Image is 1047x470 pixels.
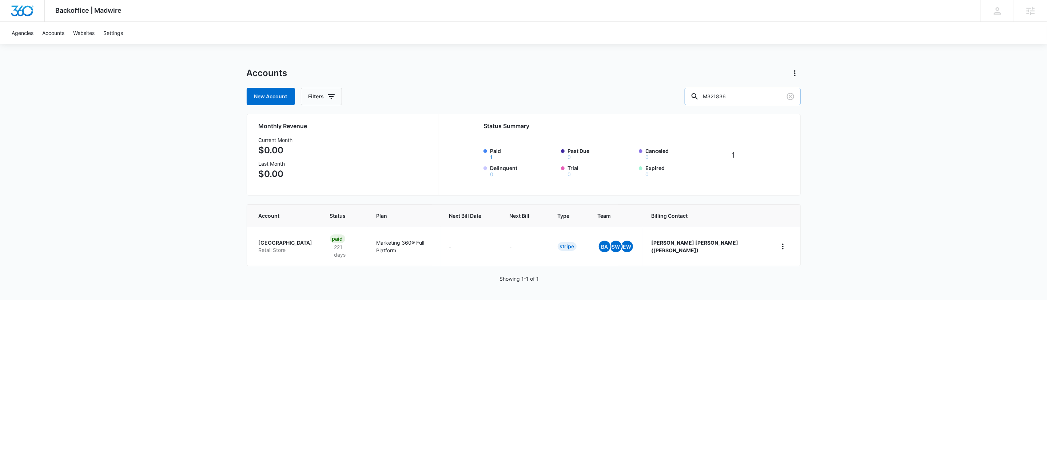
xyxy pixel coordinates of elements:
[558,242,577,251] div: Stripe
[789,67,801,79] button: Actions
[499,275,539,283] p: Showing 1-1 of 1
[259,136,293,144] h3: Current Month
[330,234,345,243] div: Paid
[645,147,712,160] label: Canceled
[777,241,789,252] button: home
[490,155,493,160] button: Paid
[483,122,752,130] h2: Status Summary
[732,150,735,159] tspan: 1
[259,212,302,220] span: Account
[247,88,295,105] a: New Account
[259,160,293,167] h3: Last Month
[330,243,359,258] p: 221 days
[376,212,431,220] span: Plan
[69,22,99,44] a: Websites
[259,246,312,254] p: Retail Store
[785,91,796,102] button: Clear
[558,212,570,220] span: Type
[56,7,122,14] span: Backoffice | Madwire
[510,212,530,220] span: Next Bill
[259,167,293,181] p: $0.00
[99,22,127,44] a: Settings
[621,241,633,252] span: EW
[490,147,557,160] label: Paid
[568,164,634,177] label: Trial
[685,88,801,105] input: Search
[568,147,634,160] label: Past Due
[610,241,622,252] span: SW
[652,240,739,253] strong: [PERSON_NAME] [PERSON_NAME] ([PERSON_NAME])
[301,88,342,105] button: Filters
[259,239,312,246] p: [GEOGRAPHIC_DATA]
[247,68,287,79] h1: Accounts
[330,212,349,220] span: Status
[376,239,431,254] p: Marketing 360® Full Platform
[259,239,312,253] a: [GEOGRAPHIC_DATA]Retail Store
[490,164,557,177] label: Delinquent
[652,212,760,220] span: Billing Contact
[598,212,624,220] span: Team
[441,227,501,266] td: -
[449,212,482,220] span: Next Bill Date
[501,227,549,266] td: -
[599,241,610,252] span: BA
[645,164,712,177] label: Expired
[259,144,293,157] p: $0.00
[259,122,429,130] h2: Monthly Revenue
[7,22,38,44] a: Agencies
[38,22,69,44] a: Accounts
